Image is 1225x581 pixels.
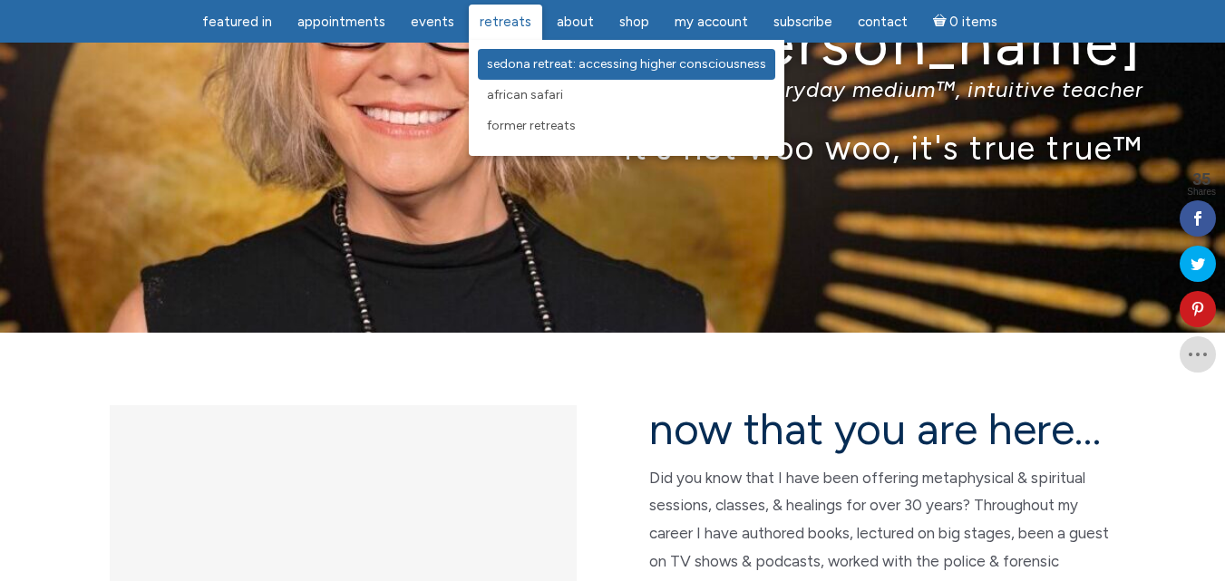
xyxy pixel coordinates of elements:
[557,14,594,30] span: About
[1187,171,1216,188] span: 35
[411,14,454,30] span: Events
[83,76,1143,102] p: the everyday medium™, intuitive teacher
[773,14,832,30] span: Subscribe
[608,5,660,40] a: Shop
[664,5,759,40] a: My Account
[649,405,1116,453] h2: now that you are here…
[763,5,843,40] a: Subscribe
[858,14,908,30] span: Contact
[287,5,396,40] a: Appointments
[478,80,775,111] a: African Safari
[847,5,919,40] a: Contact
[619,14,649,30] span: Shop
[487,56,766,72] span: Sedona Retreat: Accessing Higher Consciousness
[469,5,542,40] a: Retreats
[400,5,465,40] a: Events
[83,9,1143,77] h1: [PERSON_NAME]
[478,49,775,80] a: Sedona Retreat: Accessing Higher Consciousness
[487,118,576,133] span: Former Retreats
[546,5,605,40] a: About
[202,14,272,30] span: featured in
[922,3,1009,40] a: Cart0 items
[675,14,748,30] span: My Account
[933,14,950,30] i: Cart
[83,128,1143,167] p: it's not woo woo, it's true true™
[487,87,563,102] span: African Safari
[478,111,775,141] a: Former Retreats
[480,14,531,30] span: Retreats
[1187,188,1216,197] span: Shares
[949,15,997,29] span: 0 items
[191,5,283,40] a: featured in
[297,14,385,30] span: Appointments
